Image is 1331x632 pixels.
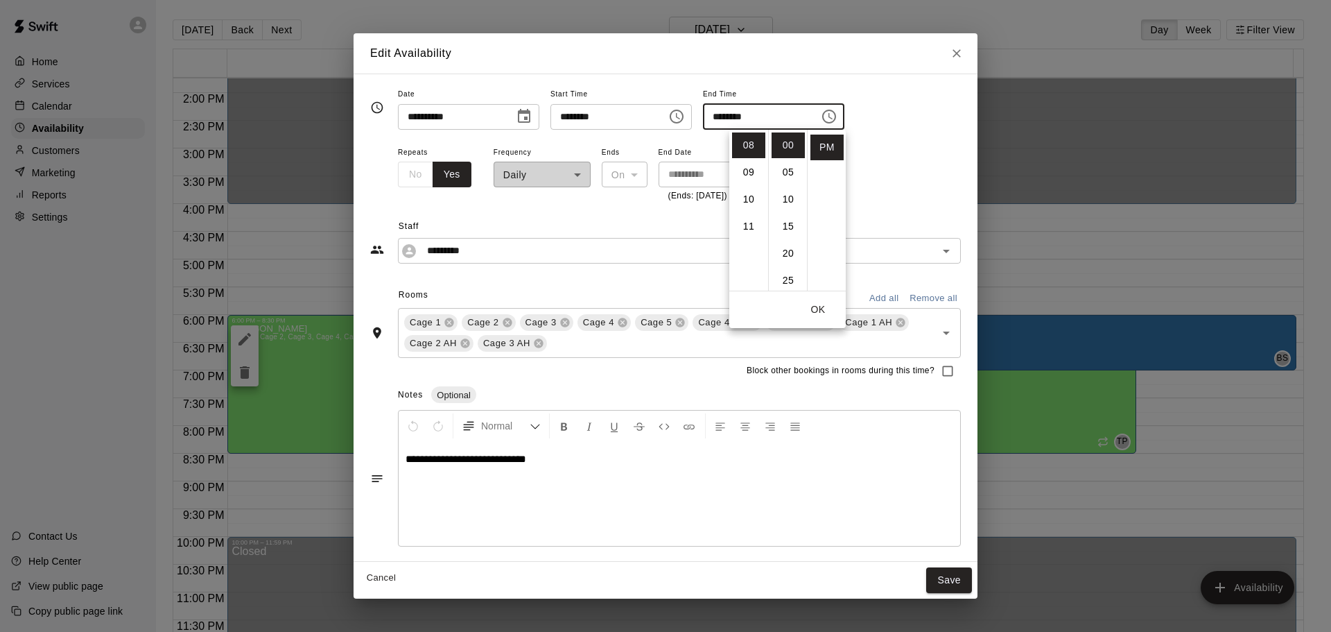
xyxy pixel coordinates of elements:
[635,314,688,331] div: Cage 5
[810,135,844,160] li: PM
[462,314,515,331] div: Cage 2
[426,413,450,438] button: Redo
[550,85,692,104] span: Start Time
[729,130,768,291] ul: Select hours
[359,567,403,589] button: Cancel
[796,297,840,323] button: OK
[732,133,765,158] li: 8 hours
[370,472,384,486] svg: Notes
[398,390,423,400] span: Notes
[494,144,591,162] span: Frequency
[602,413,626,438] button: Format Underline
[732,214,765,239] li: 11 hours
[404,335,473,352] div: Cage 2 AH
[577,314,631,331] div: Cage 4
[926,567,972,593] button: Save
[370,44,451,62] h6: Edit Availability
[772,268,805,293] li: 25 minutes
[668,189,788,203] p: (Ends: [DATE])
[772,241,805,266] li: 20 minutes
[399,216,961,238] span: Staff
[772,214,805,239] li: 15 minutes
[659,144,797,162] span: End Date
[758,413,782,438] button: Right Align
[398,85,539,104] span: Date
[677,413,701,438] button: Insert Link
[772,133,805,158] li: 0 minutes
[708,413,732,438] button: Left Align
[862,288,906,309] button: Add all
[840,316,898,330] span: Cage 1 AH
[399,290,428,300] span: Rooms
[906,288,961,309] button: Remove all
[401,413,425,438] button: Undo
[772,187,805,212] li: 10 minutes
[478,336,536,350] span: Cage 3 AH
[732,160,765,185] li: 9 hours
[520,316,562,330] span: Cage 3
[703,85,844,104] span: End Time
[456,413,546,438] button: Formatting Options
[553,413,576,438] button: Format Bold
[663,103,690,130] button: Choose time, selected time is 6:00 PM
[370,243,384,257] svg: Staff
[602,144,647,162] span: Ends
[815,103,843,130] button: Choose time, selected time is 8:00 PM
[404,316,446,330] span: Cage 1
[433,162,471,187] button: Yes
[404,336,462,350] span: Cage 2 AH
[772,160,805,185] li: 5 minutes
[733,413,757,438] button: Center Align
[937,323,956,343] button: Open
[732,187,765,212] li: 10 hours
[577,316,620,330] span: Cage 4
[944,41,969,66] button: Close
[747,364,934,378] span: Block other bookings in rooms during this time?
[510,103,538,130] button: Choose date, selected date is Aug 19, 2025
[693,314,762,331] div: Cage 4 AH
[431,390,476,400] span: Optional
[602,162,647,187] div: On
[370,101,384,114] svg: Timing
[478,335,547,352] div: Cage 3 AH
[577,413,601,438] button: Format Italics
[807,130,846,291] ul: Select meridiem
[768,130,807,291] ul: Select minutes
[481,419,530,433] span: Normal
[462,316,504,330] span: Cage 2
[937,241,956,261] button: Open
[404,314,458,331] div: Cage 1
[398,144,482,162] span: Repeats
[520,314,573,331] div: Cage 3
[652,413,676,438] button: Insert Code
[840,314,909,331] div: Cage 1 AH
[398,162,471,187] div: outlined button group
[627,413,651,438] button: Format Strikethrough
[370,326,384,340] svg: Rooms
[783,413,807,438] button: Justify Align
[693,316,751,330] span: Cage 4 AH
[635,316,677,330] span: Cage 5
